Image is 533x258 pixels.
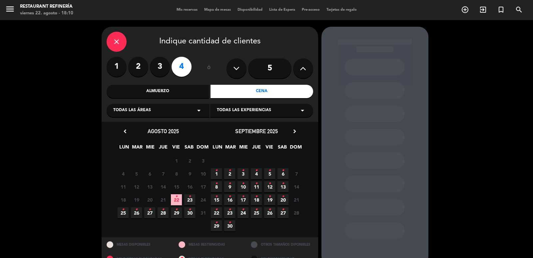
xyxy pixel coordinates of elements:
i: • [135,204,138,215]
span: 28 [291,207,302,218]
i: exit_to_app [479,6,487,14]
span: 18 [118,194,129,205]
span: JUE [158,143,169,154]
i: • [229,165,231,176]
i: • [189,191,191,202]
span: 13 [277,181,288,192]
i: arrow_drop_down [195,106,203,114]
span: Mapa de mesas [201,8,234,12]
span: 26 [131,207,142,218]
i: • [242,191,244,202]
span: 9 [224,181,235,192]
i: chevron_right [291,128,298,135]
span: 26 [264,207,275,218]
i: • [282,191,284,202]
div: MESAS RESTRINGIDAS [174,237,246,252]
i: close [113,38,121,46]
i: turned_in_not [497,6,505,14]
div: Almuerzo [107,85,209,98]
span: 2 [224,168,235,179]
span: 16 [224,194,235,205]
span: LUN [119,143,130,154]
i: • [149,204,151,215]
i: • [282,165,284,176]
span: 5 [264,168,275,179]
span: DOM [290,143,301,154]
div: Indique cantidad de clientes [107,32,313,52]
span: DOM [197,143,208,154]
label: 4 [172,57,192,77]
span: MIE [238,143,249,154]
span: SAB [184,143,195,154]
span: 20 [144,194,155,205]
i: • [242,165,244,176]
span: 9 [184,168,195,179]
span: 31 [198,207,209,218]
label: 3 [150,57,170,77]
span: 22 [171,194,182,205]
i: • [242,178,244,189]
span: 24 [198,194,209,205]
label: 2 [128,57,148,77]
i: • [215,191,218,202]
span: 3 [198,155,209,166]
button: menu [5,4,15,16]
span: JUE [251,143,262,154]
i: • [215,204,218,215]
i: • [229,217,231,228]
span: 3 [238,168,249,179]
span: VIE [171,143,182,154]
span: 6 [277,168,288,179]
div: Restaurant Refinería [20,3,73,10]
i: • [282,178,284,189]
i: • [268,204,271,215]
span: 8 [171,168,182,179]
span: 15 [211,194,222,205]
i: • [175,191,178,202]
span: 6 [144,168,155,179]
i: • [255,165,258,176]
span: 12 [131,181,142,192]
span: MIE [145,143,156,154]
i: • [189,204,191,215]
i: arrow_drop_down [298,106,306,114]
span: 17 [238,194,249,205]
span: 27 [277,207,288,218]
span: 7 [158,168,169,179]
i: search [515,6,523,14]
i: menu [5,4,15,14]
span: Mis reservas [173,8,201,12]
span: 21 [158,194,169,205]
span: 22 [211,207,222,218]
i: • [122,204,124,215]
span: 11 [118,181,129,192]
span: 4 [118,168,129,179]
span: 11 [251,181,262,192]
span: 2 [184,155,195,166]
i: • [268,165,271,176]
label: 1 [107,57,127,77]
span: 23 [184,194,195,205]
span: 14 [291,181,302,192]
span: 16 [184,181,195,192]
span: Pre-acceso [298,8,323,12]
span: 21 [291,194,302,205]
i: • [215,165,218,176]
span: Lista de Espera [266,8,298,12]
span: 10 [238,181,249,192]
span: 1 [171,155,182,166]
i: chevron_left [122,128,129,135]
span: 27 [144,207,155,218]
span: 10 [198,168,209,179]
i: • [215,217,218,228]
i: add_circle_outline [461,6,469,14]
span: 19 [264,194,275,205]
span: LUN [212,143,223,154]
i: • [255,178,258,189]
span: 25 [251,207,262,218]
span: 25 [118,207,129,218]
span: 18 [251,194,262,205]
span: 29 [171,207,182,218]
span: 28 [158,207,169,218]
span: septiembre 2025 [235,128,278,135]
